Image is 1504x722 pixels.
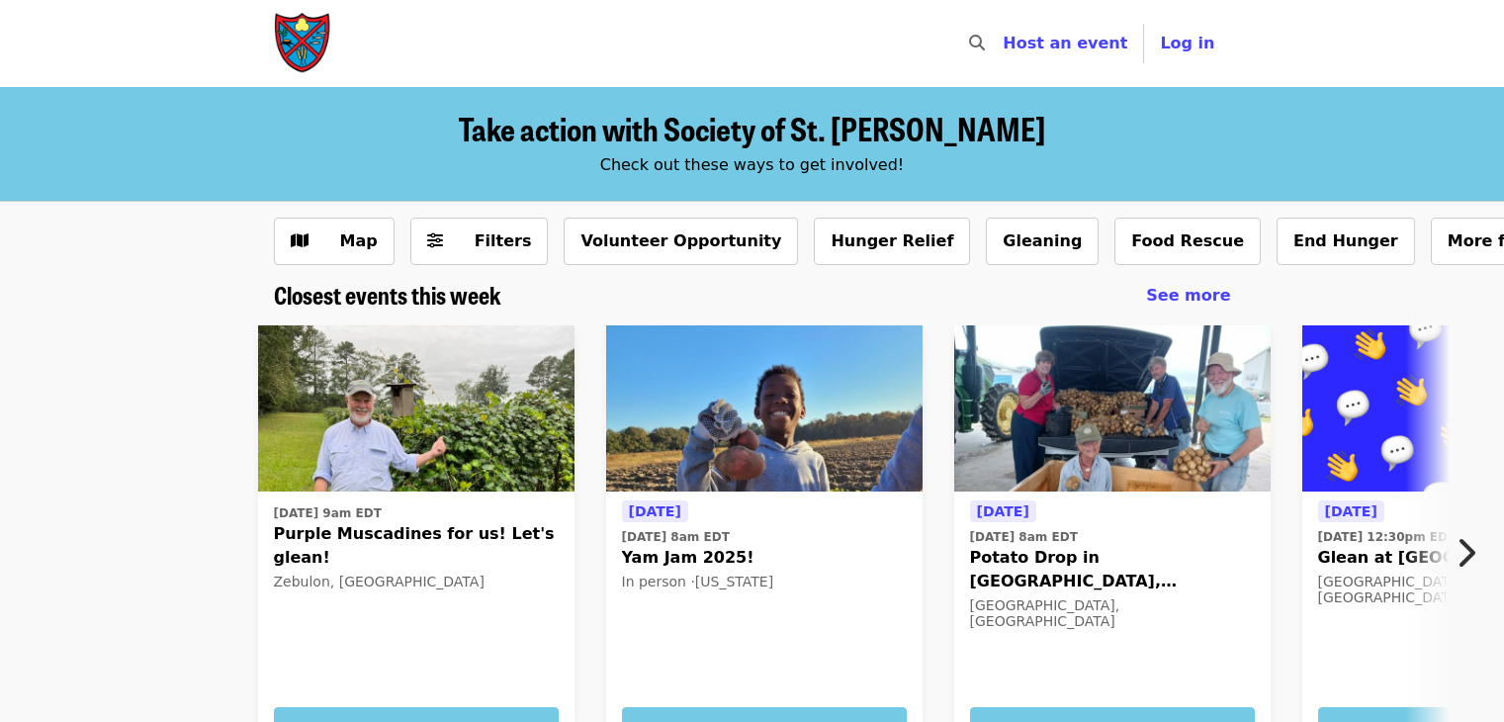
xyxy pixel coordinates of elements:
button: Gleaning [986,218,1099,265]
i: chevron-right icon [1456,534,1475,572]
img: Society of St. Andrew - Home [274,12,333,75]
input: Search [997,20,1013,67]
time: [DATE] 8am EDT [970,528,1078,546]
time: [DATE] 8am EDT [622,528,730,546]
a: See more [1146,284,1230,308]
i: map icon [291,231,309,250]
div: Zebulon, [GEOGRAPHIC_DATA] [274,574,559,590]
span: Purple Muscadines for us! Let's glean! [274,522,559,570]
span: In person · [US_STATE] [622,574,774,589]
i: search icon [969,34,985,52]
button: Next item [1439,525,1504,581]
img: Yam Jam 2025! organized by Society of St. Andrew [606,325,923,492]
div: [GEOGRAPHIC_DATA], [GEOGRAPHIC_DATA] [970,597,1255,631]
span: Filters [475,231,532,250]
span: Closest events this week [274,277,501,312]
button: Filters (0 selected) [410,218,549,265]
span: Log in [1160,34,1214,52]
img: Purple Muscadines for us! Let's glean! organized by Society of St. Andrew [258,325,575,492]
span: [DATE] [977,503,1029,519]
div: Check out these ways to get involved! [274,153,1231,177]
button: Volunteer Opportunity [564,218,798,265]
span: [DATE] [629,503,681,519]
span: See more [1146,286,1230,305]
span: Potato Drop in [GEOGRAPHIC_DATA], [GEOGRAPHIC_DATA]! [970,546,1255,593]
button: Log in [1144,24,1230,63]
div: Closest events this week [258,281,1247,310]
span: Map [340,231,378,250]
a: Closest events this week [274,281,501,310]
span: Take action with Society of St. [PERSON_NAME] [459,105,1045,151]
button: Show map view [274,218,395,265]
i: sliders-h icon [427,231,443,250]
span: [DATE] [1325,503,1377,519]
img: Potato Drop in New Hill, NC! organized by Society of St. Andrew [954,325,1271,492]
time: [DATE] 9am EDT [274,504,382,522]
button: Hunger Relief [814,218,970,265]
button: Food Rescue [1114,218,1261,265]
button: End Hunger [1277,218,1415,265]
a: Host an event [1003,34,1127,52]
span: Yam Jam 2025! [622,546,907,570]
time: [DATE] 12:30pm EDT [1318,528,1457,546]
